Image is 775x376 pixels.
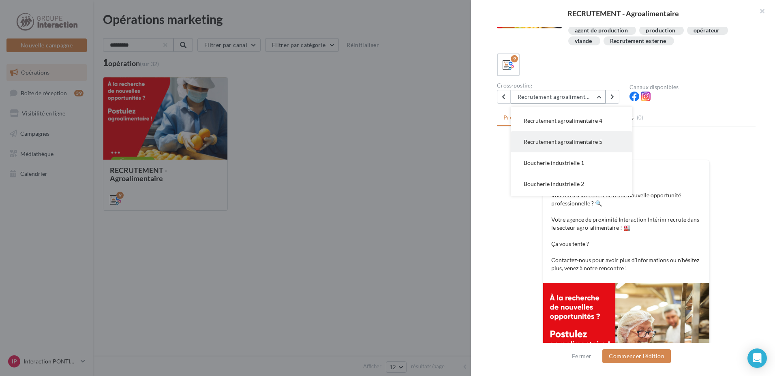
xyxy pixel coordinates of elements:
div: RECRUTEMENT - Agroalimentaire [484,10,762,17]
button: Recrutement agroalimentaire 4 [511,110,632,131]
div: viande [575,38,592,44]
p: Vous êtes à la recherche d’une nouvelle opportunité professionnelle ? 🔍 Votre agence de proximité... [551,191,701,272]
span: Recrutement agroalimentaire 5 [524,138,602,145]
div: Recrutement externe [610,38,666,44]
div: agent de production [575,28,628,34]
span: Recrutement agroalimentaire 4 [524,117,602,124]
button: Commencer l'édition [602,349,671,363]
div: Canaux disponibles [629,84,756,90]
div: 9 [511,55,518,62]
span: (0) [637,114,644,121]
button: Recrutement agroalimentaire 5 [511,131,632,152]
div: Cross-posting [497,83,623,88]
div: production [646,28,676,34]
button: Fermer [569,351,595,361]
button: Boucherie industrielle 2 [511,173,632,194]
span: Boucherie industrielle 2 [524,180,584,187]
div: opérateur [694,28,720,34]
span: Boucherie industrielle 1 [524,159,584,166]
div: Open Intercom Messenger [747,348,767,368]
button: Recrutement agroalimentaire 2 [511,90,606,104]
button: Boucherie industrielle 1 [511,152,632,173]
